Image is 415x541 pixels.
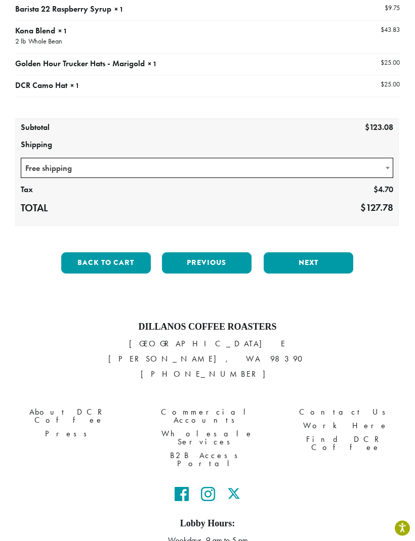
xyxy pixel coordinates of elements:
bdi: 4.70 [373,185,393,195]
span: $ [381,80,384,89]
span: DCR Camo Hat [15,80,67,91]
button: Back to cart [61,253,151,274]
button: Previous [162,253,252,274]
th: Total [16,199,92,218]
bdi: 127.78 [360,202,393,214]
strong: × 1 [58,27,67,36]
span: $ [381,59,384,67]
th: Tax [16,182,92,199]
bdi: 43.83 [381,26,400,34]
span: Free shipping [21,158,393,178]
strong: × 1 [148,60,157,69]
span: Barista 22 Raspberry Syrup [15,4,111,15]
span: Golden Hour Trucker Hats - Marigold [15,59,145,69]
span: $ [385,4,388,13]
th: Subtotal [16,120,92,137]
bdi: 25.00 [381,80,400,89]
span: $ [365,122,369,133]
a: B2B Access Portal [146,449,269,471]
span: $ [360,202,366,214]
a: About DCR Coffee [8,405,131,427]
th: Shipping [16,137,398,154]
span: $ [373,185,378,195]
p: [GEOGRAPHIC_DATA] E [PERSON_NAME], WA 98390 [8,337,407,382]
span: Kona Blend [15,26,55,36]
h4: Dillanos Coffee Roasters [8,322,407,333]
h5: Lobby Hours: [8,519,407,530]
a: Press [8,428,131,441]
a: Wholesale Services [146,428,269,449]
span: Free shipping [21,159,393,178]
a: Work Here [284,420,407,433]
a: Find DCR Coffee [284,433,407,455]
p: Whole Bean [26,37,62,48]
a: [PHONE_NUMBER] [141,369,275,380]
strong: × 1 [114,5,123,14]
bdi: 123.08 [365,122,393,133]
bdi: 9.75 [385,4,400,13]
a: Commercial Accounts [146,405,269,427]
button: Next [264,253,353,274]
span: $ [381,26,384,34]
a: Contact Us [284,405,407,419]
p: 2 lb [15,37,26,48]
strong: × 1 [70,81,79,91]
bdi: 25.00 [381,59,400,67]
